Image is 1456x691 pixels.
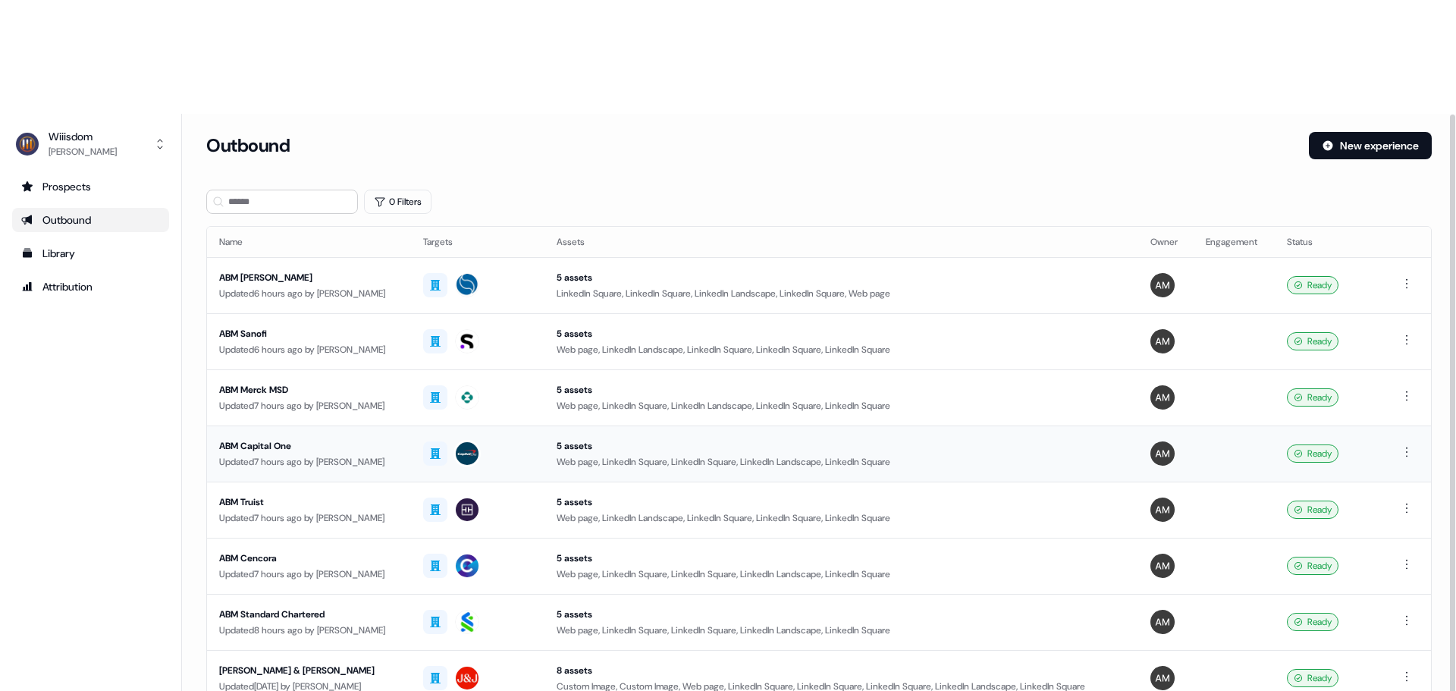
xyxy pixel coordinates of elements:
[219,454,399,470] div: Updated 7 hours ago by [PERSON_NAME]
[557,495,1125,510] div: 5 assets
[219,663,399,678] div: [PERSON_NAME] & [PERSON_NAME]
[1150,385,1175,410] img: Ailsa
[364,190,431,214] button: 0 Filters
[21,212,160,228] div: Outbound
[557,326,1125,341] div: 5 assets
[1287,276,1338,294] div: Ready
[1309,132,1432,159] button: New experience
[1287,501,1338,519] div: Ready
[1150,498,1175,522] img: Ailsa
[1194,227,1275,257] th: Engagement
[1150,329,1175,353] img: Ailsa
[12,174,169,199] a: Go to prospects
[1150,554,1175,578] img: Ailsa
[219,623,399,638] div: Updated 8 hours ago by [PERSON_NAME]
[1275,227,1385,257] th: Status
[12,275,169,299] a: Go to attribution
[1287,332,1338,350] div: Ready
[12,241,169,265] a: Go to templates
[557,382,1125,397] div: 5 assets
[219,398,399,413] div: Updated 7 hours ago by [PERSON_NAME]
[219,438,399,454] div: ABM Capital One
[411,227,544,257] th: Targets
[1150,441,1175,466] img: Ailsa
[1138,227,1194,257] th: Owner
[219,495,399,510] div: ABM Truist
[207,227,411,257] th: Name
[557,454,1125,470] div: Web page, LinkedIn Square, LinkedIn Square, LinkedIn Landscape, LinkedIn Square
[557,270,1125,285] div: 5 assets
[49,144,117,159] div: [PERSON_NAME]
[557,623,1125,638] div: Web page, LinkedIn Square, LinkedIn Square, LinkedIn Landscape, LinkedIn Square
[219,270,399,285] div: ABM [PERSON_NAME]
[557,398,1125,413] div: Web page, LinkedIn Square, LinkedIn Landscape, LinkedIn Square, LinkedIn Square
[219,607,399,622] div: ABM Standard Chartered
[219,551,399,566] div: ABM Cencora
[21,279,160,294] div: Attribution
[557,510,1125,526] div: Web page, LinkedIn Landscape, LinkedIn Square, LinkedIn Square, LinkedIn Square
[206,134,290,157] h3: Outbound
[219,567,399,582] div: Updated 7 hours ago by [PERSON_NAME]
[1287,444,1338,463] div: Ready
[219,382,399,397] div: ABM Merck MSD
[219,342,399,357] div: Updated 6 hours ago by [PERSON_NAME]
[21,246,160,261] div: Library
[21,179,160,194] div: Prospects
[1287,557,1338,575] div: Ready
[1287,669,1338,687] div: Ready
[557,607,1125,622] div: 5 assets
[49,129,117,144] div: Wiiisdom
[544,227,1137,257] th: Assets
[1150,666,1175,690] img: Ailsa
[1287,613,1338,631] div: Ready
[557,438,1125,454] div: 5 assets
[557,567,1125,582] div: Web page, LinkedIn Square, LinkedIn Square, LinkedIn Landscape, LinkedIn Square
[1150,273,1175,297] img: Ailsa
[219,286,399,301] div: Updated 6 hours ago by [PERSON_NAME]
[557,286,1125,301] div: LinkedIn Square, LinkedIn Square, LinkedIn Landscape, LinkedIn Square, Web page
[12,126,169,162] button: Wiiisdom[PERSON_NAME]
[557,342,1125,357] div: Web page, LinkedIn Landscape, LinkedIn Square, LinkedIn Square, LinkedIn Square
[557,551,1125,566] div: 5 assets
[557,663,1125,678] div: 8 assets
[1150,610,1175,634] img: Ailsa
[1287,388,1338,407] div: Ready
[12,208,169,232] a: Go to outbound experience
[219,326,399,341] div: ABM Sanofi
[219,510,399,526] div: Updated 7 hours ago by [PERSON_NAME]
